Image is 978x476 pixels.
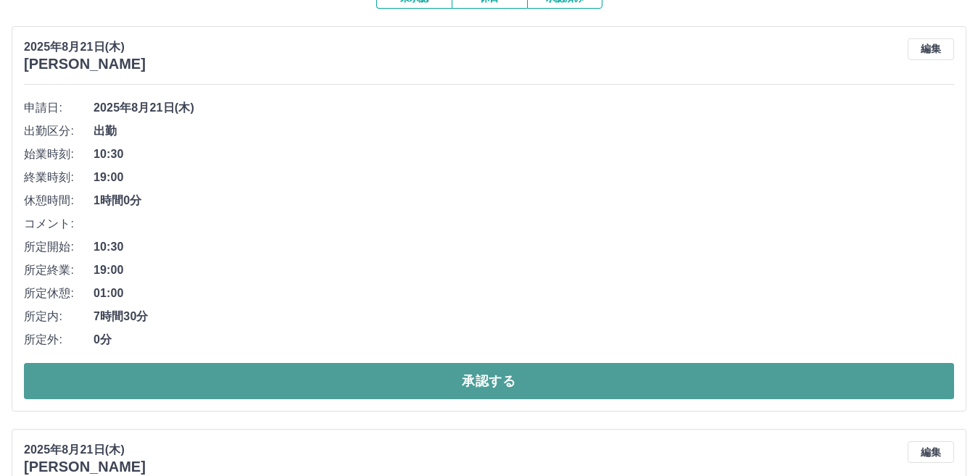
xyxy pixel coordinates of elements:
span: 申請日: [24,99,94,117]
h3: [PERSON_NAME] [24,459,146,475]
span: 所定休憩: [24,285,94,302]
span: 19:00 [94,169,954,186]
span: コメント: [24,215,94,233]
span: 始業時刻: [24,146,94,163]
span: 10:30 [94,146,954,163]
span: 所定内: [24,308,94,325]
p: 2025年8月21日(木) [24,38,146,56]
span: 所定外: [24,331,94,348]
p: 2025年8月21日(木) [24,441,146,459]
h3: [PERSON_NAME] [24,56,146,72]
span: 出勤区分: [24,122,94,140]
span: 休憩時間: [24,192,94,209]
span: 終業時刻: [24,169,94,186]
button: 編集 [908,38,954,60]
span: 出勤 [94,122,954,140]
button: 承認する [24,363,954,399]
span: 2025年8月21日(木) [94,99,954,117]
span: 7時間30分 [94,308,954,325]
span: 1時間0分 [94,192,954,209]
span: 0分 [94,331,954,348]
span: 所定終業: [24,262,94,279]
span: 19:00 [94,262,954,279]
span: 所定開始: [24,238,94,256]
span: 01:00 [94,285,954,302]
span: 10:30 [94,238,954,256]
button: 編集 [908,441,954,463]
